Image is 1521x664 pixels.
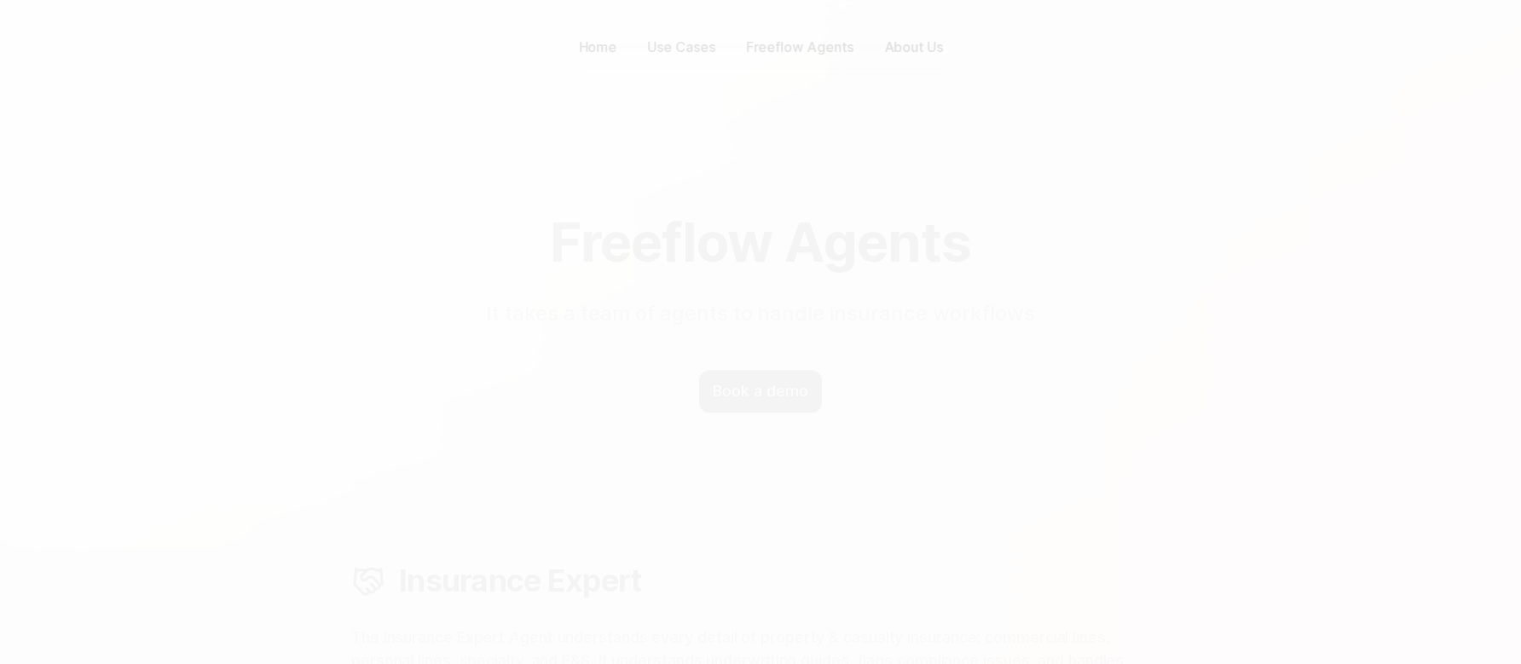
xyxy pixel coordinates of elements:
[876,34,951,61] a: About Us
[746,38,853,57] p: Freeflow Agents
[737,34,862,61] a: Freeflow Agents
[570,34,626,61] a: Home
[648,38,715,57] div: Use Cases
[713,380,807,402] p: Book a demo
[699,370,821,413] div: Book a demo
[269,212,1252,272] h1: Freeflow Agents
[884,38,943,57] p: About Us
[579,38,617,57] p: Home
[450,300,1072,330] p: It takes a team of agents to handle insurance workflows
[399,563,1170,599] h3: Insurance Expert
